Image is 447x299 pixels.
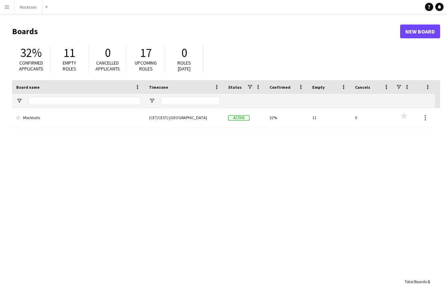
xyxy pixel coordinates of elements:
div: 32% [265,108,308,127]
span: Cancels [355,85,370,90]
button: Open Filter Menu [149,98,155,104]
input: Timezone Filter Input [161,97,220,105]
button: Mocktails [14,0,42,14]
span: Total Boards [405,279,427,284]
div: 11 [308,108,351,127]
div: (CET/CEST) [GEOGRAPHIC_DATA] [145,108,224,127]
span: Confirmed applicants [19,60,43,72]
span: Roles [DATE] [177,60,191,72]
a: New Board [400,25,440,38]
span: Cancelled applicants [95,60,120,72]
span: 11 [63,45,75,60]
span: 17 [140,45,152,60]
h1: Boards [12,26,400,37]
div: : [405,275,430,288]
span: 32% [20,45,42,60]
span: Active [228,115,250,120]
span: Empty [312,85,325,90]
span: 1 [428,279,430,284]
span: Board name [16,85,40,90]
span: 0 [181,45,187,60]
span: Empty roles [63,60,76,72]
div: 0 [351,108,394,127]
input: Board name Filter Input [29,97,141,105]
span: Confirmed [270,85,291,90]
span: Timezone [149,85,168,90]
span: Status [228,85,242,90]
span: 0 [105,45,111,60]
span: Upcoming roles [135,60,157,72]
button: Open Filter Menu [16,98,22,104]
a: Mocktails [16,108,141,127]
